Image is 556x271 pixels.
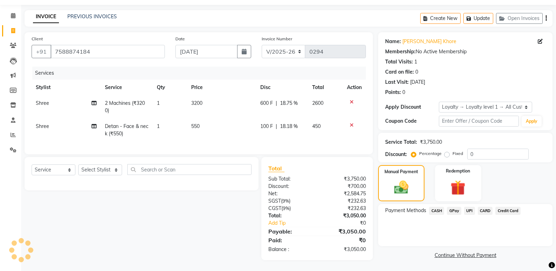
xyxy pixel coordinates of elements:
[317,236,371,244] div: ₹0
[32,80,101,95] th: Stylist
[326,219,371,227] div: ₹0
[317,227,371,236] div: ₹3,050.00
[101,80,153,95] th: Service
[410,79,425,86] div: [DATE]
[276,123,277,130] span: |
[439,116,519,127] input: Enter Offer / Coupon Code
[105,100,145,114] span: 2 Machines (₹3200)
[32,36,43,42] label: Client
[317,246,371,253] div: ₹3,050.00
[420,138,442,146] div: ₹3,750.00
[283,205,289,211] span: 9%
[317,183,371,190] div: ₹700.00
[268,205,281,211] span: CGST
[402,38,456,45] a: [PERSON_NAME] Khore
[446,178,470,197] img: _gift.svg
[385,89,401,96] div: Points:
[385,79,409,86] div: Last Visit:
[385,38,401,45] div: Name:
[263,183,317,190] div: Discount:
[280,123,298,130] span: 18.18 %
[191,123,200,129] span: 550
[317,212,371,219] div: ₹3,050.00
[496,13,543,24] button: Open Invoices
[380,252,551,259] a: Continue Without Payment
[429,207,444,215] span: CASH
[36,123,49,129] span: Shree
[262,36,292,42] label: Invoice Number
[157,100,160,106] span: 1
[312,123,321,129] span: 450
[308,80,343,95] th: Total
[260,100,273,107] span: 600 F
[385,48,545,55] div: No Active Membership
[447,207,461,215] span: GPay
[153,80,187,95] th: Qty
[260,123,273,130] span: 100 F
[402,89,405,96] div: 0
[385,58,413,66] div: Total Visits:
[263,236,317,244] div: Paid:
[317,197,371,205] div: ₹232.63
[464,207,475,215] span: UPI
[263,190,317,197] div: Net:
[385,138,417,146] div: Service Total:
[390,179,413,196] img: _cash.svg
[385,68,414,76] div: Card on file:
[317,205,371,212] div: ₹232.63
[127,164,252,175] input: Search or Scan
[32,45,51,58] button: +91
[317,175,371,183] div: ₹3,750.00
[67,13,117,20] a: PREVIOUS INVOICES
[522,116,542,127] button: Apply
[420,13,461,24] button: Create New
[317,190,371,197] div: ₹2,584.75
[414,58,417,66] div: 1
[312,100,323,106] span: 2600
[175,36,185,42] label: Date
[256,80,308,95] th: Disc
[36,100,49,106] span: Shree
[105,123,148,137] span: Detan - Face & neck (₹550)
[415,68,418,76] div: 0
[478,207,493,215] span: CARD
[385,207,426,214] span: Payment Methods
[263,212,317,219] div: Total:
[276,100,277,107] span: |
[263,227,317,236] div: Payable:
[263,246,317,253] div: Balance :
[263,197,317,205] div: ( )
[495,207,521,215] span: Credit Card
[453,150,463,157] label: Fixed
[419,150,442,157] label: Percentage
[33,11,59,23] a: INVOICE
[282,198,289,204] span: 9%
[187,80,256,95] th: Price
[463,13,493,24] button: Update
[446,168,470,174] label: Redemption
[51,45,165,58] input: Search by Name/Mobile/Email/Code
[280,100,298,107] span: 18.75 %
[343,80,366,95] th: Action
[32,67,371,80] div: Services
[191,100,202,106] span: 3200
[268,165,284,172] span: Total
[263,205,317,212] div: ( )
[385,117,438,125] div: Coupon Code
[385,48,416,55] div: Membership:
[385,151,407,158] div: Discount:
[157,123,160,129] span: 1
[385,103,438,111] div: Apply Discount
[263,219,326,227] a: Add Tip
[384,169,418,175] label: Manual Payment
[268,198,281,204] span: SGST
[263,175,317,183] div: Sub Total:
